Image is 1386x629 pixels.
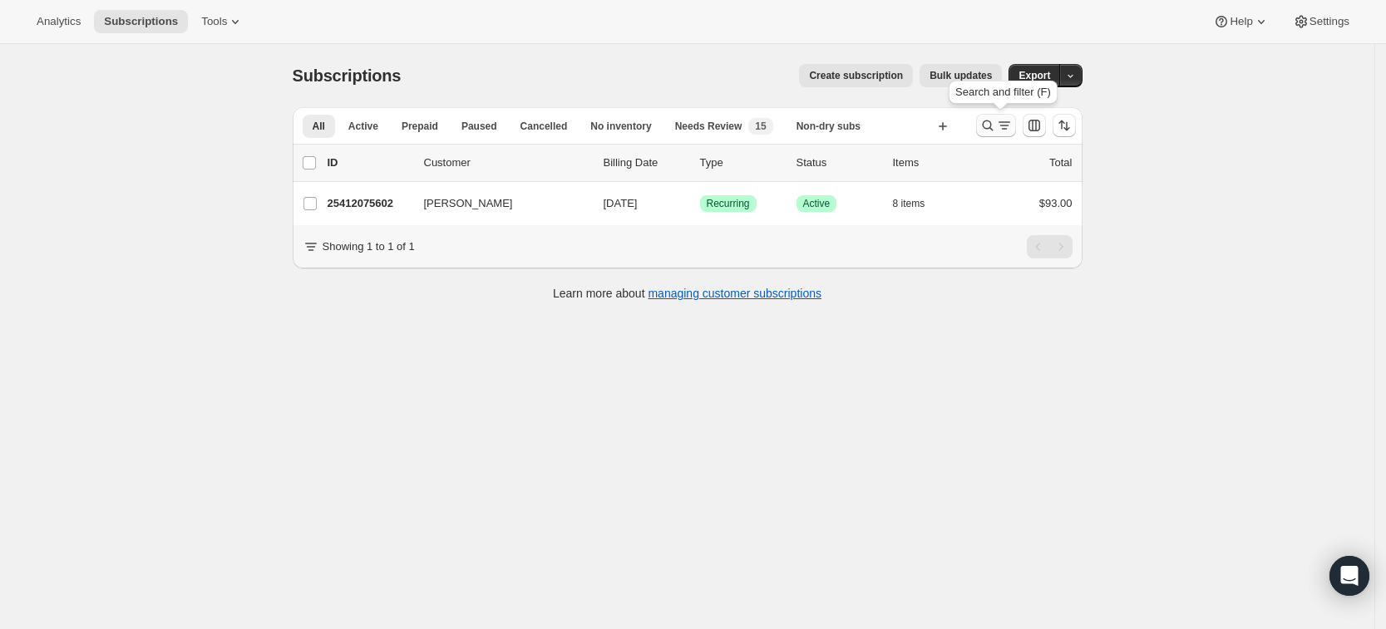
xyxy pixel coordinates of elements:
[520,120,568,133] span: Cancelled
[803,197,831,210] span: Active
[37,15,81,28] span: Analytics
[648,287,821,300] a: managing customer subscriptions
[402,120,438,133] span: Prepaid
[424,155,590,171] p: Customer
[707,197,750,210] span: Recurring
[590,120,651,133] span: No inventory
[755,120,766,133] span: 15
[1039,197,1073,209] span: $93.00
[799,64,913,87] button: Create subscription
[94,10,188,33] button: Subscriptions
[328,195,411,212] p: 25412075602
[414,190,580,217] button: [PERSON_NAME]
[201,15,227,28] span: Tools
[328,155,411,171] p: ID
[675,120,742,133] span: Needs Review
[328,192,1073,215] div: 25412075602[PERSON_NAME][DATE]SuccessRecurringSuccessActive8 items$93.00
[1310,15,1349,28] span: Settings
[920,64,1002,87] button: Bulk updates
[893,192,944,215] button: 8 items
[313,120,325,133] span: All
[604,197,638,209] span: [DATE]
[1329,556,1369,596] div: Open Intercom Messenger
[104,15,178,28] span: Subscriptions
[1023,114,1046,137] button: Customize table column order and visibility
[1283,10,1359,33] button: Settings
[191,10,254,33] button: Tools
[1203,10,1279,33] button: Help
[1053,114,1076,137] button: Sort the results
[797,155,880,171] p: Status
[797,120,861,133] span: Non-dry subs
[976,114,1016,137] button: Search and filter results
[930,115,956,138] button: Create new view
[1027,235,1073,258] nav: Pagination
[1009,64,1060,87] button: Export
[553,285,821,302] p: Learn more about
[1230,15,1252,28] span: Help
[1049,155,1072,171] p: Total
[461,120,497,133] span: Paused
[27,10,91,33] button: Analytics
[809,69,903,82] span: Create subscription
[328,155,1073,171] div: IDCustomerBilling DateTypeStatusItemsTotal
[323,238,415,255] p: Showing 1 to 1 of 1
[348,120,378,133] span: Active
[1019,69,1050,82] span: Export
[893,155,976,171] div: Items
[424,195,513,212] span: [PERSON_NAME]
[893,197,925,210] span: 8 items
[604,155,687,171] p: Billing Date
[293,66,402,85] span: Subscriptions
[930,69,992,82] span: Bulk updates
[700,155,783,171] div: Type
